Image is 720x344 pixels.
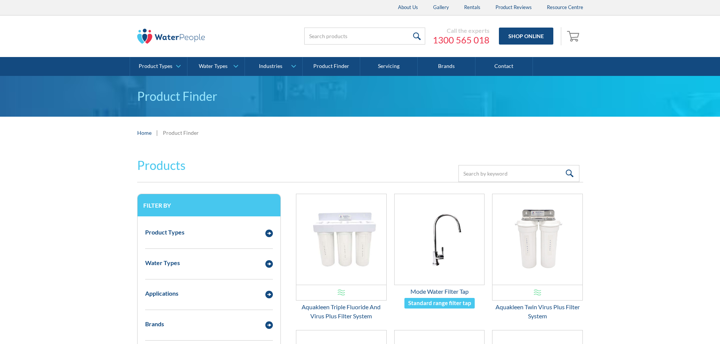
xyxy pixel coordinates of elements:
[565,27,583,45] a: Open cart
[145,228,184,237] div: Product Types
[187,57,245,76] a: Water Types
[137,129,152,137] a: Home
[199,63,228,69] div: Water Types
[143,202,275,209] h3: Filter by
[433,34,489,46] a: 1300 565 018
[139,63,172,69] div: Product Types
[245,57,302,76] a: Industries
[145,289,178,298] div: Applications
[418,57,475,76] a: Brands
[492,302,583,321] div: Aquakleen Twin Virus Plus Filter System
[567,30,581,42] img: shopping cart
[458,165,579,182] input: Search by keyword
[475,57,533,76] a: Contact
[130,57,187,76] a: Product Types
[296,194,386,285] img: Aquakleen Triple Fluoride And Virus Plus Filter System
[644,306,720,344] iframe: podium webchat widget bubble
[145,258,180,267] div: Water Types
[155,128,159,137] div: |
[492,194,583,321] a: Aquakleen Twin Virus Plus Filter SystemAquakleen Twin Virus Plus Filter System
[394,287,485,296] div: Mode Water Filter Tap
[492,194,582,285] img: Aquakleen Twin Virus Plus Filter System
[137,87,583,105] h1: Product Finder
[145,319,164,329] div: Brands
[395,194,485,285] img: Mode Water Filter Tap
[296,194,387,321] a: Aquakleen Triple Fluoride And Virus Plus Filter SystemAquakleen Triple Fluoride And Virus Plus Fi...
[137,156,186,174] h2: Products
[303,57,360,76] a: Product Finder
[499,28,553,45] a: Shop Online
[394,194,485,309] a: Mode Water Filter TapMode Water Filter TapStandard range filter tap
[360,57,418,76] a: Servicing
[433,27,489,34] div: Call the experts
[304,28,425,45] input: Search products
[259,63,282,69] div: Industries
[408,299,471,307] div: Standard range filter tap
[137,29,205,44] img: The Water People
[163,129,199,137] div: Product Finder
[296,302,387,321] div: Aquakleen Triple Fluoride And Virus Plus Filter System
